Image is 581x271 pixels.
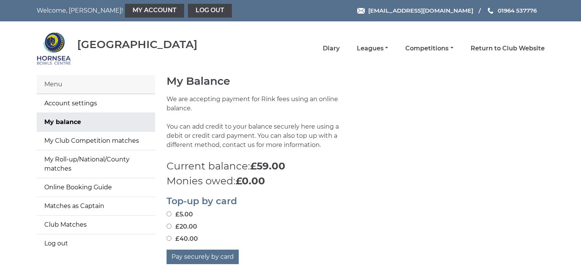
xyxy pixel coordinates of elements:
a: Log out [188,4,232,18]
nav: Welcome, [PERSON_NAME]! [37,4,242,18]
a: My Club Competition matches [37,132,155,150]
a: Online Booking Guide [37,178,155,197]
a: Club Matches [37,216,155,234]
h2: Top-up by card [167,196,545,206]
img: Hornsea Bowls Centre [37,31,71,66]
a: Phone us 01964 537776 [487,6,537,15]
a: My balance [37,113,155,131]
label: £20.00 [167,222,197,231]
p: Current balance: [167,159,545,174]
p: Monies owed: [167,174,545,189]
strong: £59.00 [250,160,285,172]
a: Account settings [37,94,155,113]
span: [EMAIL_ADDRESS][DOMAIN_NAME] [368,7,473,14]
h1: My Balance [167,75,545,87]
div: Menu [37,75,155,94]
a: Diary [323,44,340,53]
a: Return to Club Website [471,44,545,53]
img: Phone us [488,8,493,14]
input: £20.00 [167,224,172,229]
a: Competitions [405,44,453,53]
div: [GEOGRAPHIC_DATA] [77,39,197,50]
button: Pay securely by card [167,250,239,264]
a: My Roll-up/National/County matches [37,150,155,178]
a: Email [EMAIL_ADDRESS][DOMAIN_NAME] [357,6,473,15]
p: We are accepting payment for Rink fees using an online balance. You can add credit to your balanc... [167,95,350,159]
a: Leagues [357,44,388,53]
label: £5.00 [167,210,193,219]
a: Matches as Captain [37,197,155,215]
strong: £0.00 [236,175,265,187]
span: 01964 537776 [498,7,537,14]
input: £5.00 [167,211,172,216]
a: Log out [37,234,155,253]
a: My Account [125,4,184,18]
img: Email [357,8,365,14]
label: £40.00 [167,234,198,244]
input: £40.00 [167,236,172,241]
